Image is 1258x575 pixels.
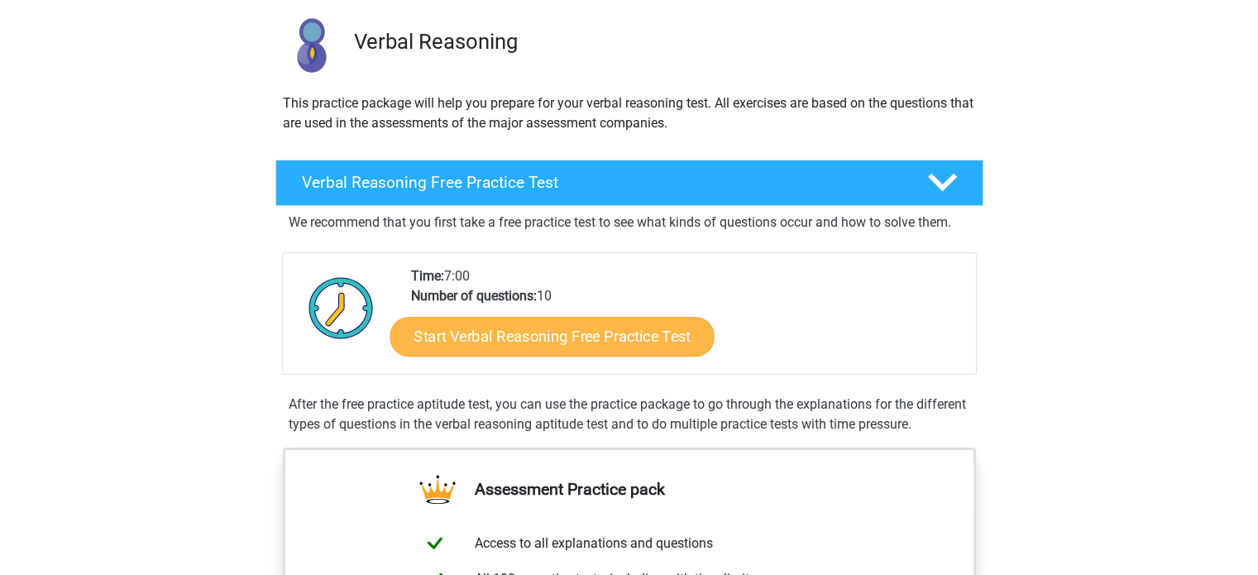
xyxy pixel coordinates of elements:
a: Verbal Reasoning Free Practice Test [269,160,990,206]
a: Start Verbal Reasoning Free Practice Test [390,317,714,357]
img: Clock [299,266,383,349]
h3: Verbal Reasoning [354,29,970,55]
p: We recommend that you first take a free practice test to see what kinds of questions occur and ho... [289,213,970,232]
b: Time: [411,268,444,284]
h4: Verbal Reasoning Free Practice Test [302,173,901,192]
img: verbal reasoning [276,10,347,80]
p: This practice package will help you prepare for your verbal reasoning test. All exercises are bas... [283,93,976,133]
div: 7:00 10 [399,266,975,374]
div: After the free practice aptitude test, you can use the practice package to go through the explana... [282,395,977,434]
b: Number of questions: [411,288,537,304]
